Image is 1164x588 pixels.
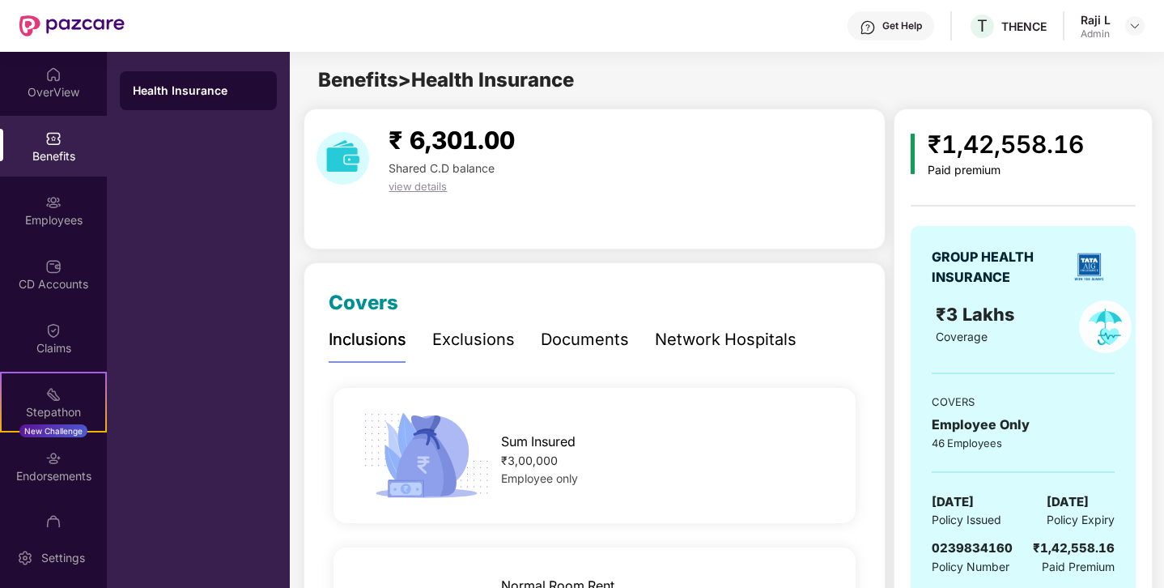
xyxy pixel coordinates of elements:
[45,258,62,275] img: svg+xml;base64,PHN2ZyBpZD0iQ0RfQWNjb3VudHMiIGRhdGEtbmFtZT0iQ0QgQWNjb3VudHMiIHhtbG5zPSJodHRwOi8vd3...
[936,330,988,343] span: Coverage
[1081,28,1111,40] div: Admin
[19,15,125,36] img: New Pazcare Logo
[45,450,62,467] img: svg+xml;base64,PHN2ZyBpZD0iRW5kb3JzZW1lbnRzIiB4bWxucz0iaHR0cDovL3d3dy53My5vcmcvMjAwMC9zdmciIHdpZH...
[977,16,988,36] span: T
[389,180,447,193] span: view details
[655,327,797,352] div: Network Hospitals
[1081,12,1111,28] div: Raji L
[329,327,406,352] div: Inclusions
[389,126,515,155] span: ₹ 6,301.00
[45,194,62,211] img: svg+xml;base64,PHN2ZyBpZD0iRW1wbG95ZWVzIiB4bWxucz0iaHR0cDovL3d3dy53My5vcmcvMjAwMC9zdmciIHdpZHRoPS...
[501,452,831,470] div: ₹3,00,000
[19,424,87,437] div: New Challenge
[936,304,1019,325] span: ₹3 Lakhs
[316,132,369,185] img: download
[1001,19,1047,34] div: THENCE
[932,394,1115,410] div: COVERS
[882,19,922,32] div: Get Help
[389,161,495,175] span: Shared C.D balance
[928,164,1084,177] div: Paid premium
[1128,19,1141,32] img: svg+xml;base64,PHN2ZyBpZD0iRHJvcGRvd24tMzJ4MzIiIHhtbG5zPSJodHRwOi8vd3d3LnczLm9yZy8yMDAwL3N2ZyIgd2...
[2,404,105,420] div: Stepathon
[932,511,1001,529] span: Policy Issued
[133,83,264,99] div: Health Insurance
[45,130,62,147] img: svg+xml;base64,PHN2ZyBpZD0iQmVuZWZpdHMiIHhtbG5zPSJodHRwOi8vd3d3LnczLm9yZy8yMDAwL3N2ZyIgd2lkdGg9Ij...
[1033,539,1115,558] div: ₹1,42,558.16
[501,471,578,485] span: Employee only
[501,432,576,452] span: Sum Insured
[860,19,876,36] img: svg+xml;base64,PHN2ZyBpZD0iSGVscC0zMngzMiIgeG1sbnM9Imh0dHA6Ly93d3cudzMub3JnLzIwMDAvc3ZnIiB3aWR0aD...
[932,540,1013,556] span: 0239834160
[432,327,515,352] div: Exclusions
[1047,492,1089,512] span: [DATE]
[329,291,398,314] span: Covers
[45,386,62,403] img: svg+xml;base64,PHN2ZyB4bWxucz0iaHR0cDovL3d3dy53My5vcmcvMjAwMC9zdmciIHdpZHRoPSIyMSIgaGVpZ2h0PSIyMC...
[1068,246,1110,288] img: insurerLogo
[932,560,1009,573] span: Policy Number
[1042,558,1115,576] span: Paid Premium
[45,66,62,83] img: svg+xml;base64,PHN2ZyBpZD0iSG9tZSIgeG1sbnM9Imh0dHA6Ly93d3cudzMub3JnLzIwMDAvc3ZnIiB3aWR0aD0iMjAiIG...
[1079,300,1132,353] img: policyIcon
[358,408,495,504] img: icon
[932,435,1115,451] div: 46 Employees
[932,247,1063,288] div: GROUP HEALTH INSURANCE
[45,514,62,530] img: svg+xml;base64,PHN2ZyBpZD0iTXlfT3JkZXJzIiBkYXRhLW5hbWU9Ik15IE9yZGVycyIgeG1sbnM9Imh0dHA6Ly93d3cudz...
[911,134,915,174] img: icon
[928,126,1084,164] div: ₹1,42,558.16
[932,492,974,512] span: [DATE]
[318,68,574,92] span: Benefits > Health Insurance
[36,550,90,566] div: Settings
[932,415,1115,435] div: Employee Only
[17,550,33,566] img: svg+xml;base64,PHN2ZyBpZD0iU2V0dGluZy0yMHgyMCIgeG1sbnM9Imh0dHA6Ly93d3cudzMub3JnLzIwMDAvc3ZnIiB3aW...
[1047,511,1115,529] span: Policy Expiry
[541,327,629,352] div: Documents
[45,322,62,339] img: svg+xml;base64,PHN2ZyBpZD0iQ2xhaW0iIHhtbG5zPSJodHRwOi8vd3d3LnczLm9yZy8yMDAwL3N2ZyIgd2lkdGg9IjIwIi...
